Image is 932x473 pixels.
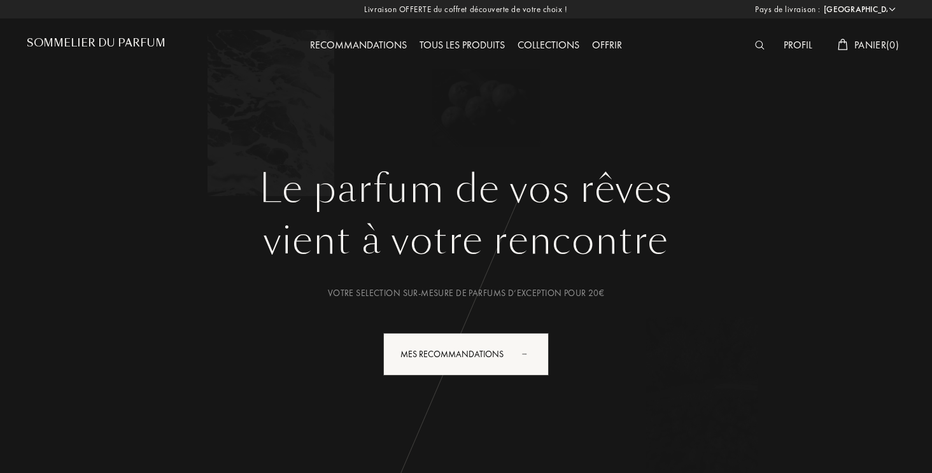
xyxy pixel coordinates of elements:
[383,333,549,376] div: Mes Recommandations
[304,38,413,54] div: Recommandations
[36,166,896,212] h1: Le parfum de vos rêves
[511,38,586,54] div: Collections
[413,38,511,52] a: Tous les produits
[27,37,166,54] a: Sommelier du Parfum
[36,286,896,300] div: Votre selection sur-mesure de parfums d’exception pour 20€
[36,212,896,269] div: vient à votre rencontre
[838,39,848,50] img: cart_white.svg
[374,333,558,376] a: Mes Recommandationsanimation
[586,38,628,54] div: Offrir
[777,38,819,54] div: Profil
[755,41,765,50] img: search_icn_white.svg
[304,38,413,52] a: Recommandations
[511,38,586,52] a: Collections
[854,38,899,52] span: Panier ( 0 )
[777,38,819,52] a: Profil
[586,38,628,52] a: Offrir
[413,38,511,54] div: Tous les produits
[518,341,543,366] div: animation
[755,3,821,16] span: Pays de livraison :
[27,37,166,49] h1: Sommelier du Parfum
